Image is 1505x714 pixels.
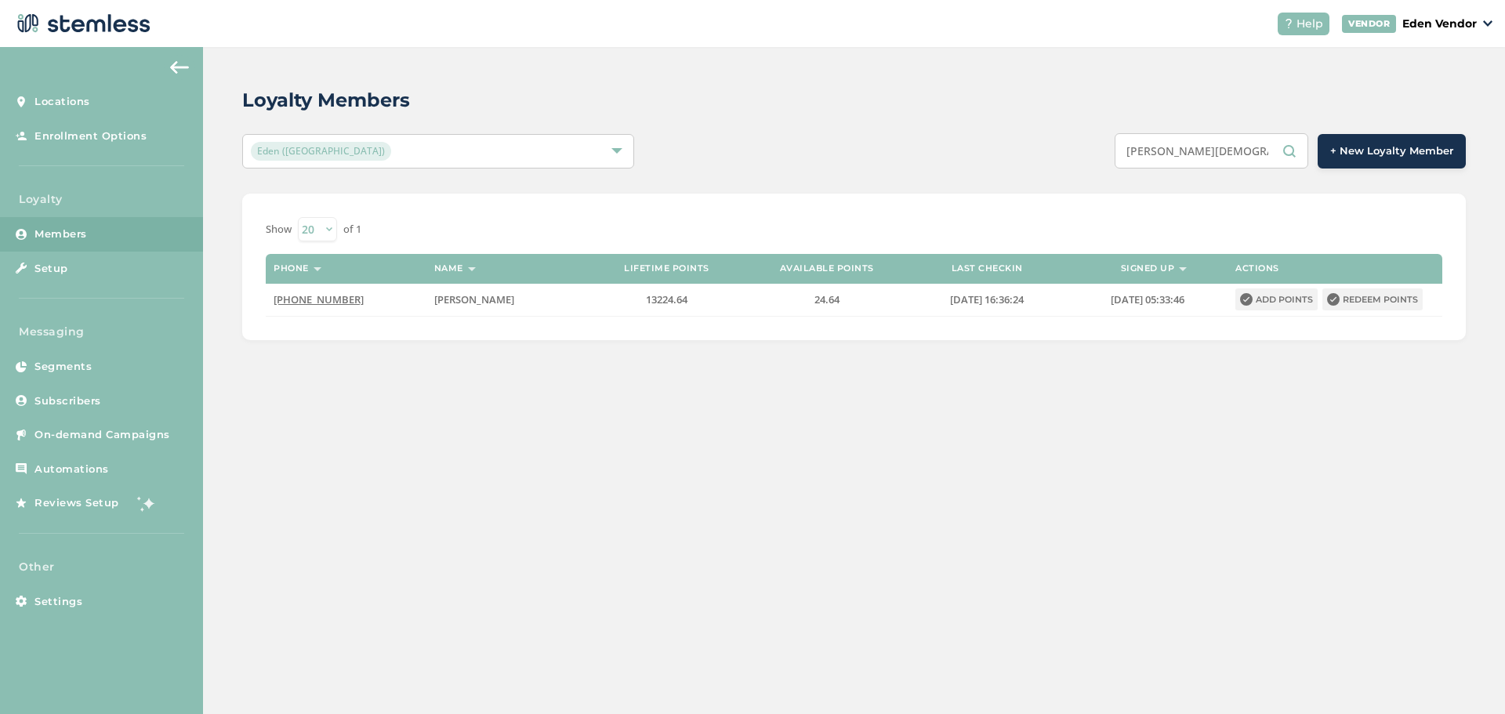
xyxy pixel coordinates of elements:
[1075,293,1220,306] label: 2024-01-22 05:33:46
[1115,133,1308,169] input: Search
[468,267,476,271] img: icon-sort-1e1d7615.svg
[13,8,150,39] img: logo-dark-0685b13c.svg
[755,293,899,306] label: 24.64
[34,94,90,110] span: Locations
[915,293,1059,306] label: 2025-08-11 16:36:24
[1322,288,1423,310] button: Redeem points
[34,129,147,144] span: Enrollment Options
[1296,16,1323,32] span: Help
[434,292,514,306] span: [PERSON_NAME]
[1342,15,1396,33] div: VENDOR
[780,263,874,274] label: Available points
[1330,143,1453,159] span: + New Loyalty Member
[1228,254,1442,284] th: Actions
[34,359,92,375] span: Segments
[1111,292,1184,306] span: [DATE] 05:33:46
[1179,267,1187,271] img: icon-sort-1e1d7615.svg
[314,267,321,271] img: icon-sort-1e1d7615.svg
[34,227,87,242] span: Members
[274,263,309,274] label: Phone
[594,293,738,306] label: 13224.64
[34,462,109,477] span: Automations
[34,495,119,511] span: Reviews Setup
[251,142,391,161] span: Eden ([GEOGRAPHIC_DATA])
[1402,16,1477,32] p: Eden Vendor
[266,222,292,237] label: Show
[1284,19,1293,28] img: icon-help-white-03924b79.svg
[624,263,709,274] label: Lifetime points
[646,292,687,306] span: 13224.64
[34,261,68,277] span: Setup
[34,393,101,409] span: Subscribers
[343,222,361,237] label: of 1
[434,293,578,306] label: JARED KELLER
[131,487,162,519] img: glitter-stars-b7820f95.gif
[274,292,364,306] span: [PHONE_NUMBER]
[242,86,410,114] h2: Loyalty Members
[274,293,418,306] label: (918) 758-5591
[170,61,189,74] img: icon-arrow-back-accent-c549486e.svg
[434,263,463,274] label: Name
[1121,263,1175,274] label: Signed up
[1318,134,1466,169] button: + New Loyalty Member
[952,263,1023,274] label: Last checkin
[814,292,840,306] span: 24.64
[1483,20,1492,27] img: icon_down-arrow-small-66adaf34.svg
[34,594,82,610] span: Settings
[1235,288,1318,310] button: Add points
[950,292,1024,306] span: [DATE] 16:36:24
[34,427,170,443] span: On-demand Campaigns
[1427,639,1505,714] iframe: Chat Widget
